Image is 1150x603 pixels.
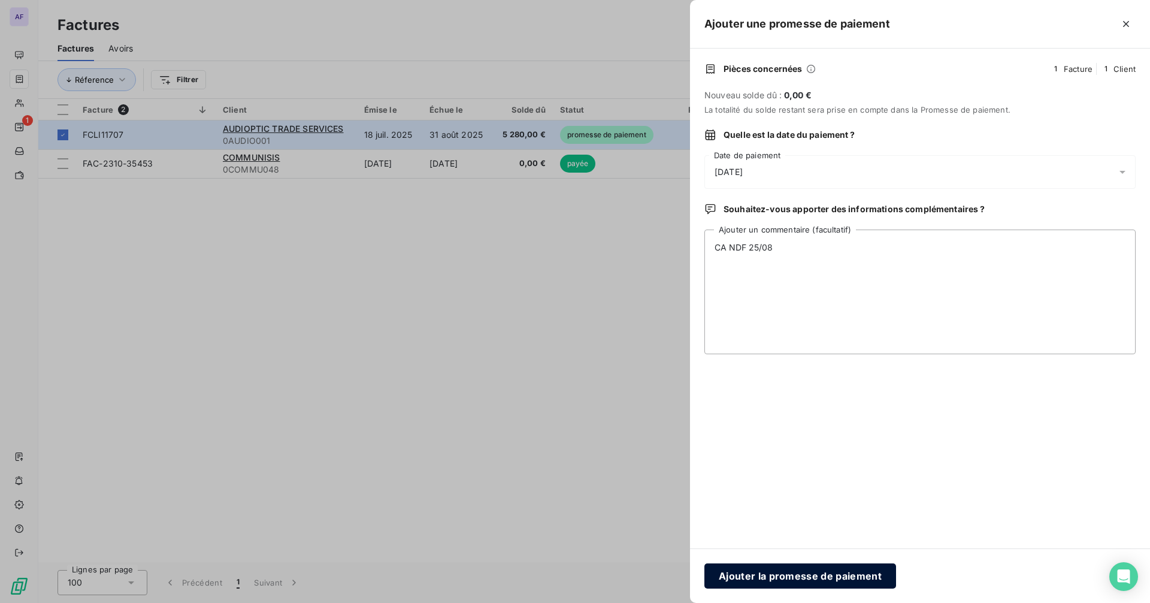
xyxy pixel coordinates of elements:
[724,203,1136,215] span: Souhaitez-vous apporter des informations complémentaires ?
[1109,562,1138,591] div: Open Intercom Messenger
[1051,64,1061,74] span: 1
[1100,64,1111,74] span: 1
[704,105,1136,114] span: La totalité du solde restant sera prise en compte dans la Promesse de paiement.
[704,89,1136,101] span: Nouveau solde dû :
[1064,64,1092,74] span: Facture
[715,166,743,178] span: [DATE]
[704,563,896,589] button: Ajouter la promesse de paiement
[724,129,1136,141] span: Quelle est la date du paiement ?
[1113,64,1136,74] span: Client
[784,90,812,100] span: 0,00 €
[724,63,803,75] span: Pièces concernées
[704,16,890,32] h5: Ajouter une promesse de paiement
[704,230,1136,354] textarea: CA NDF 25/08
